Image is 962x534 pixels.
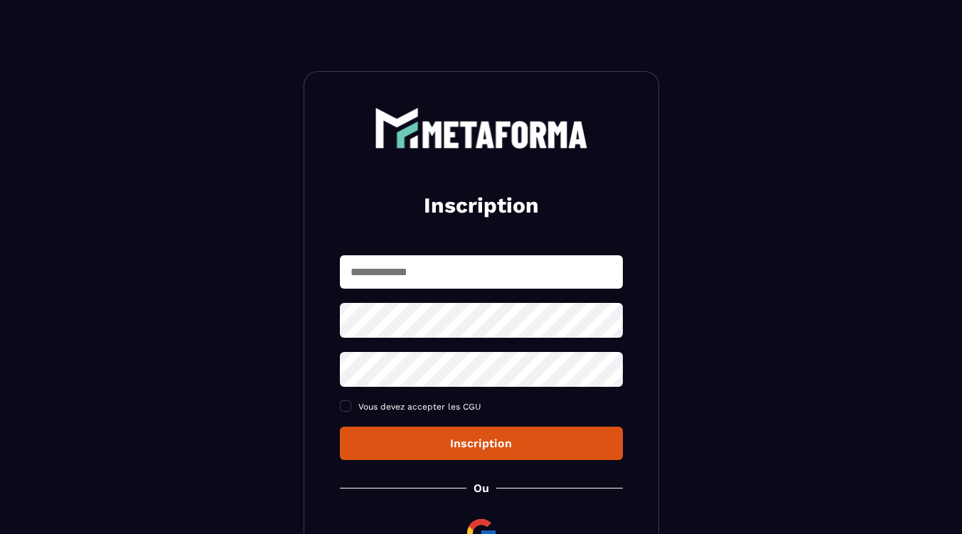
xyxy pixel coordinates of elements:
p: Ou [474,481,489,495]
img: logo [375,107,588,149]
div: Inscription [351,437,611,450]
a: logo [340,107,623,149]
button: Inscription [340,427,623,460]
h2: Inscription [357,191,606,220]
span: Vous devez accepter les CGU [358,402,481,412]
